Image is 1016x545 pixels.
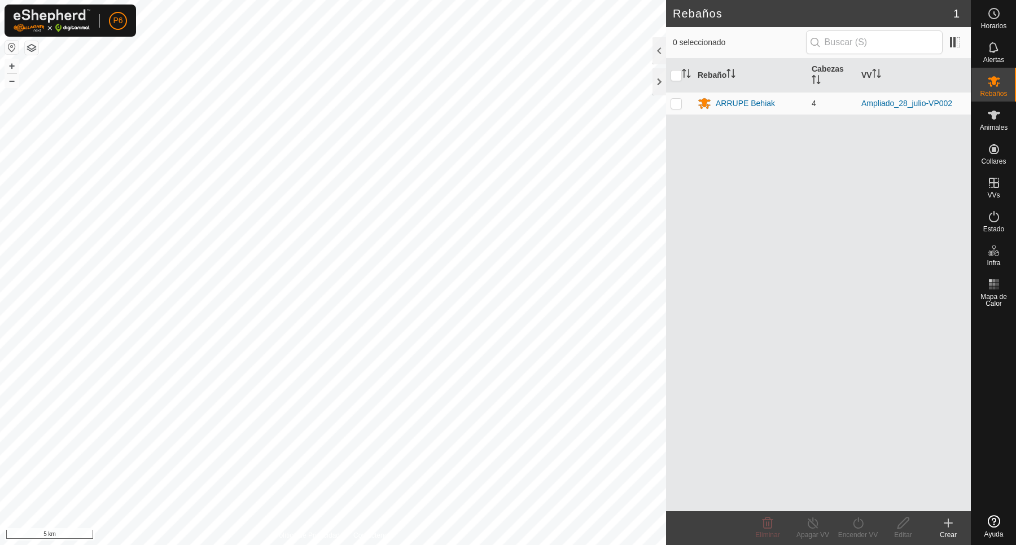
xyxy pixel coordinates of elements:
[974,293,1013,307] span: Mapa de Calor
[812,99,816,108] span: 4
[953,5,960,22] span: 1
[981,23,1006,29] span: Horarios
[980,90,1007,97] span: Rebaños
[673,7,953,20] h2: Rebaños
[983,226,1004,232] span: Estado
[872,71,881,80] p-sorticon: Activar para ordenar
[5,74,19,87] button: –
[5,59,19,73] button: +
[113,15,122,27] span: P6
[755,531,779,539] span: Eliminar
[981,158,1006,165] span: Collares
[693,59,807,93] th: Rebaño
[275,530,340,540] a: Política de Privacidad
[790,530,835,540] div: Apagar VV
[971,511,1016,542] a: Ayuda
[983,56,1004,63] span: Alertas
[881,530,926,540] div: Editar
[926,530,971,540] div: Crear
[987,192,1000,199] span: VVs
[716,98,775,109] div: ARRUPE Behiak
[835,530,881,540] div: Encender VV
[673,37,806,49] span: 0 seleccionado
[353,530,391,540] a: Contáctenos
[5,41,19,54] button: Restablecer Mapa
[25,41,38,55] button: Capas del Mapa
[980,124,1008,131] span: Animales
[812,77,821,86] p-sorticon: Activar para ordenar
[857,59,971,93] th: VV
[806,30,943,54] input: Buscar (S)
[726,71,735,80] p-sorticon: Activar para ordenar
[807,59,857,93] th: Cabezas
[987,260,1000,266] span: Infra
[682,71,691,80] p-sorticon: Activar para ordenar
[984,531,1004,538] span: Ayuda
[861,99,952,108] a: Ampliado_28_julio-VP002
[14,9,90,32] img: Logo Gallagher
